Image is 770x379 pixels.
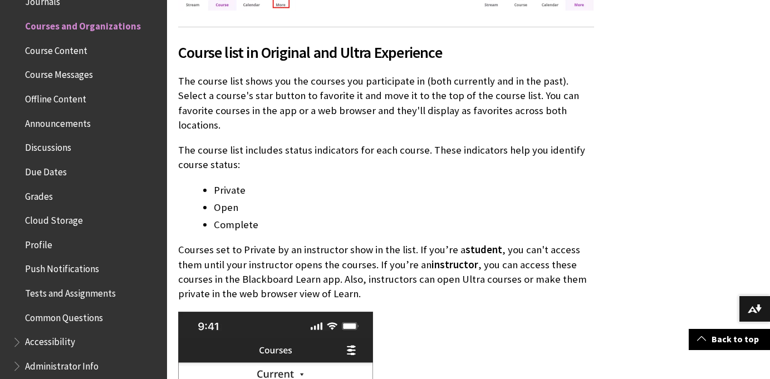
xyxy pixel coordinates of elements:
span: Offline Content [25,90,86,105]
span: Course list in Original and Ultra Experience [178,41,594,64]
span: Courses and Organizations [25,17,141,32]
span: Announcements [25,114,91,129]
span: Common Questions [25,308,103,323]
span: Course Content [25,41,87,56]
p: The course list shows you the courses you participate in (both currently and in the past). Select... [178,74,594,132]
span: student [465,243,502,256]
span: Course Messages [25,66,93,81]
span: Discussions [25,138,71,153]
span: Push Notifications [25,260,99,275]
span: Profile [25,235,52,250]
span: Tests and Assignments [25,284,116,299]
span: Due Dates [25,163,67,178]
li: Complete [214,217,594,233]
p: Courses set to Private by an instructor show in the list. If you’re a , you can't access them unt... [178,243,594,301]
span: Administrator Info [25,357,99,372]
p: The course list includes status indicators for each course. These indicators help you identify co... [178,143,594,172]
li: Open [214,200,594,215]
span: Grades [25,187,53,202]
span: Cloud Storage [25,211,83,226]
a: Back to top [689,329,770,350]
span: instructor [431,258,478,271]
span: Accessibility [25,333,75,348]
li: Private [214,183,594,198]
